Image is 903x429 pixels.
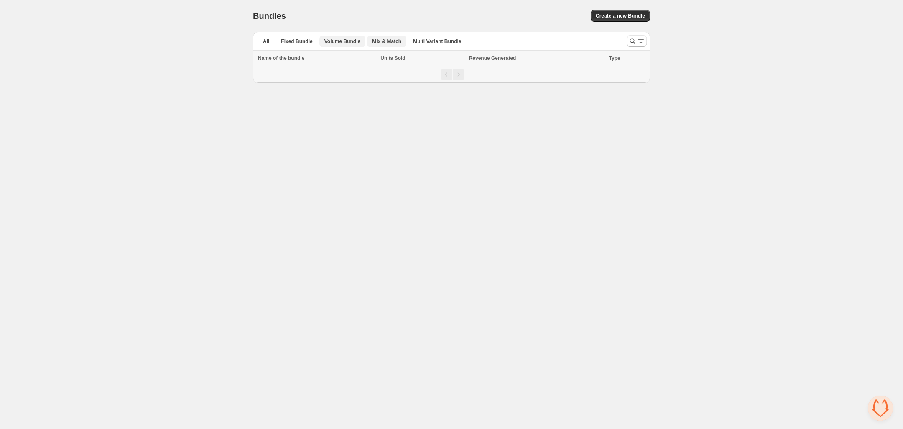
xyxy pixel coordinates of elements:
span: Volume Bundle [324,38,360,45]
span: Revenue Generated [469,54,516,62]
button: Search and filter results [627,35,647,47]
div: Name of the bundle [258,54,375,62]
span: Create a new Bundle [596,13,645,19]
div: Type [609,54,645,62]
h1: Bundles [253,11,286,21]
span: Mix & Match [372,38,401,45]
span: Fixed Bundle [281,38,312,45]
span: Multi Variant Bundle [413,38,461,45]
span: All [263,38,269,45]
button: Units Sold [380,54,413,62]
span: Units Sold [380,54,405,62]
button: Revenue Generated [469,54,525,62]
button: Create a new Bundle [591,10,650,22]
nav: Pagination [253,66,650,83]
div: Open chat [868,396,893,421]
